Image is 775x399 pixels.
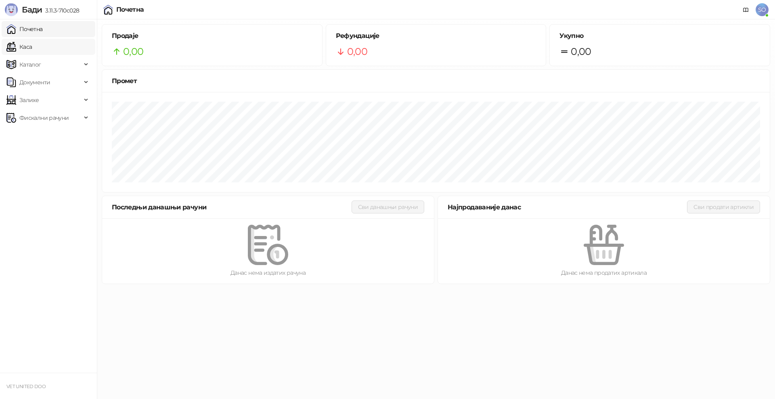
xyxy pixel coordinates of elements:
span: 3.11.3-710c028 [42,7,79,14]
span: 0,00 [571,44,591,59]
span: Каталог [19,56,41,73]
span: Бади [22,5,42,15]
div: Данас нема продатих артикала [451,268,757,277]
a: Документација [739,3,752,16]
a: Каса [6,39,32,55]
div: Почетна [116,6,144,13]
h5: Продаје [112,31,312,41]
span: SO [756,3,769,16]
span: 0,00 [347,44,367,59]
span: Фискални рачуни [19,110,69,126]
span: Документи [19,74,50,90]
div: Последњи данашњи рачуни [112,202,352,212]
h5: Укупно [559,31,760,41]
small: VET UNITED DOO [6,384,46,389]
span: 0,00 [123,44,143,59]
button: Сви данашњи рачуни [352,201,424,213]
div: Промет [112,76,760,86]
span: Залихе [19,92,39,108]
img: Logo [5,3,18,16]
h5: Рефундације [336,31,536,41]
div: Најпродаваније данас [448,202,687,212]
div: Данас нема издатих рачуна [115,268,421,277]
a: Почетна [6,21,43,37]
button: Сви продати артикли [687,201,760,213]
